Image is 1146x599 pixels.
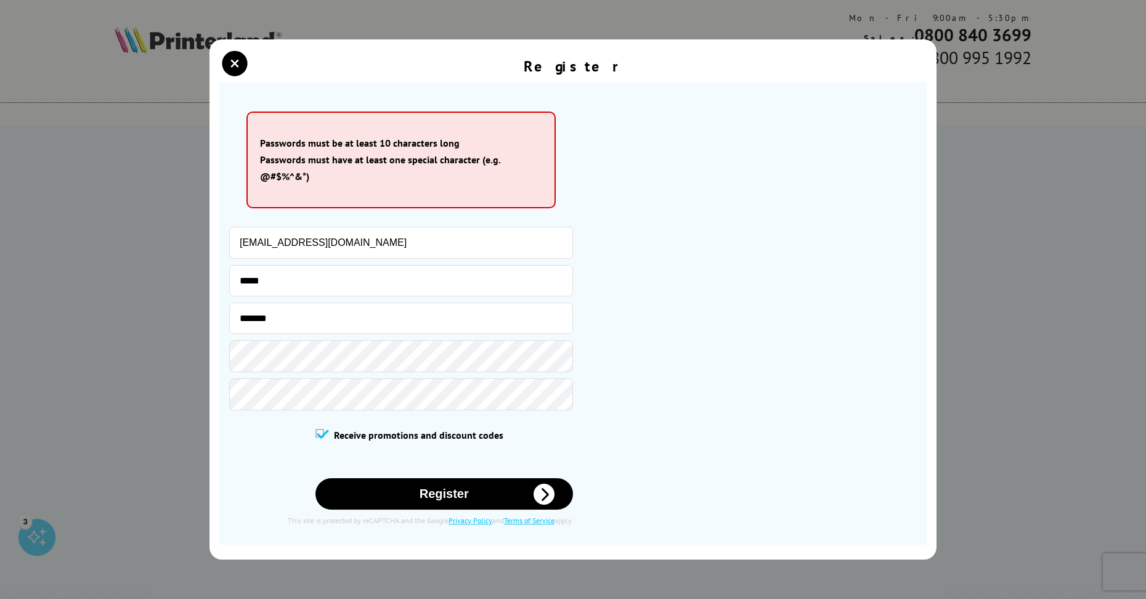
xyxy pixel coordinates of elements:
[229,516,573,525] div: This site is protected by reCAPTCHA and the Google and apply.
[504,516,555,525] a: Terms of Service
[524,57,623,76] div: Register
[260,135,542,185] p: Passwords must be at least 10 characters long Passwords must have at least one special character ...
[229,227,573,259] input: Email
[449,516,492,525] a: Privacy Policy
[334,429,503,441] span: Receive promotions and discount codes
[315,478,574,510] button: Register
[226,54,244,73] button: close modal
